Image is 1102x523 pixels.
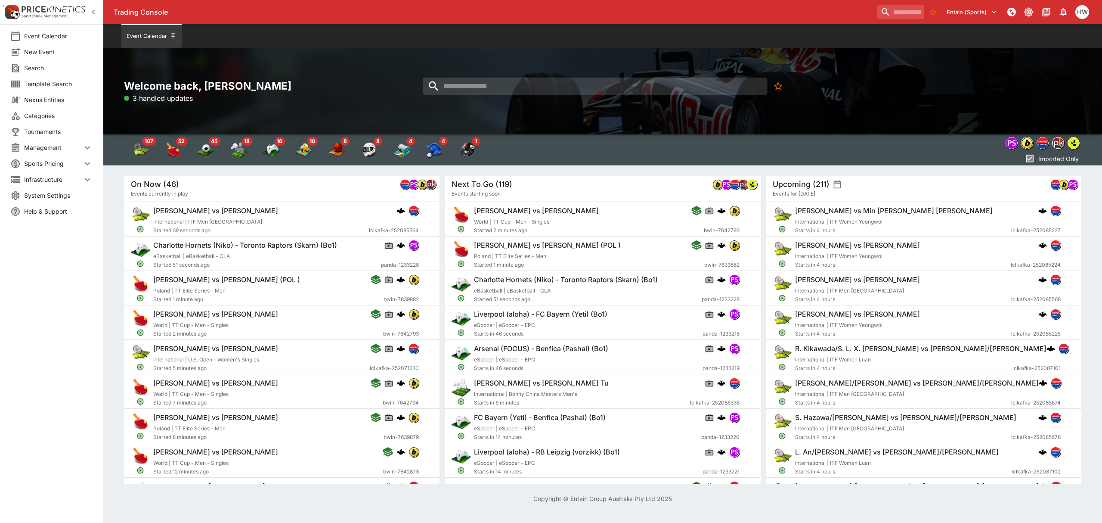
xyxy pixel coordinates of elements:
span: lclkafka-252085227 [1011,226,1061,235]
span: 45 [208,137,220,146]
span: New Event [24,47,93,56]
span: bwin-7642793 [383,330,419,338]
img: esports.png [452,343,471,362]
span: Help & Support [24,207,93,216]
div: cerberus [396,275,405,284]
img: lclkafka.png [1051,240,1060,250]
span: panda-1233228 [381,261,419,269]
img: baseball [426,141,443,159]
img: tennis.png [773,274,792,293]
img: logo-cerberus.svg [717,310,726,318]
img: soccer.png [452,481,471,500]
span: eBasketball | eBasketball - CLA [153,253,230,259]
div: Table Tennis [164,141,182,159]
span: International | ITF Women Yeongwol [795,253,882,259]
img: pricekinetics.png [739,180,748,189]
h6: [PERSON_NAME] vs [PERSON_NAME] [153,206,278,215]
img: logo-cerberus.svg [717,206,726,215]
img: table_tennis.png [131,378,150,397]
img: logo-cerberus.svg [396,275,405,284]
div: cerberus [396,241,405,249]
span: Infrastructure [24,175,82,184]
div: pricekinetics [1052,137,1064,149]
img: lclkafka.png [1051,447,1060,457]
span: 4 [406,137,415,146]
h6: L. An/[PERSON_NAME] vs [PERSON_NAME]/[PERSON_NAME] [795,448,999,457]
div: cerberus [717,206,726,215]
span: lclkafka-252085225 [1011,330,1061,338]
img: logo-cerberus.svg [1039,379,1047,387]
h6: [PERSON_NAME] vs [PERSON_NAME] [153,413,278,422]
img: esports.png [452,412,471,431]
img: logo-cerberus.svg [717,379,726,387]
span: Starts in 46 seconds [474,330,703,338]
img: logo-cerberus.svg [396,482,405,491]
h6: FC Bayern (Yeti) - Benfica (Pashai) (Bo1) [474,413,606,422]
div: cerberus [1038,206,1047,215]
img: table_tennis [164,141,182,159]
div: lsports [747,179,757,190]
img: pandascore.png [409,240,418,250]
h5: Next To Go (119) [452,179,512,189]
h6: Liverpool (aloha) - FC Bayern (Yeti) (Bo1) [474,310,607,319]
img: lclkafka.png [730,180,740,189]
div: pandascore [729,309,740,319]
div: Harrison Walker [1075,5,1089,19]
img: esports.png [131,240,150,259]
img: bwin.png [713,180,722,189]
button: Select Tenant [941,5,1002,19]
img: bwin.png [409,275,418,284]
div: Tennis [132,141,149,159]
div: lclkafka [1050,240,1061,250]
img: lclkafka.png [1051,275,1060,284]
h2: Welcome back, [PERSON_NAME] [124,79,440,93]
span: eBasketball | eBasketball - CLA [474,287,551,294]
span: 18 [241,137,252,146]
span: lclkafka-252087102 [1012,467,1061,476]
span: Management [24,143,82,152]
div: bwin [1021,137,1033,149]
span: Started 51 seconds ago [153,261,381,269]
button: NOT Connected to PK [1004,4,1019,20]
img: pandascore.png [409,180,418,189]
img: PriceKinetics Logo [3,3,20,21]
img: logo-cerberus.svg [717,413,726,422]
div: lclkafka [1050,179,1061,190]
img: table_tennis.png [131,274,150,293]
span: World | TT Cup - Men - Singles [153,322,229,328]
h6: [PERSON_NAME] vs [PERSON_NAME] [474,206,599,215]
img: tennis.png [773,378,792,397]
div: bwin [712,179,723,190]
img: table_tennis.png [452,205,471,224]
div: lclkafka [730,179,740,190]
svg: Open [778,225,786,233]
span: Started 2 minutes ago [153,330,383,338]
button: settings [833,180,842,189]
span: 8 [341,137,350,146]
div: Event type filters [1004,134,1081,152]
img: tennis.png [773,309,792,328]
img: pandascore.png [1068,180,1077,189]
span: panda-1233228 [702,295,740,304]
img: logo-cerberus.svg [1039,482,1047,491]
div: Trading Console [114,8,873,17]
img: lclkafka.png [409,344,418,353]
span: 16 [274,137,285,146]
span: Sports Pricing [24,159,82,168]
span: bwin-7642873 [383,467,419,476]
img: logo-cerberus.svg [1038,241,1047,249]
img: logo-cerberus.svg [1038,448,1047,456]
div: pricekinetics [738,179,749,190]
span: World | TT Cup - Men - Singles [474,218,549,225]
img: soccer [197,141,214,159]
span: lclkafka-252071230 [370,364,419,373]
div: Badminton [230,141,247,159]
span: Started 51 seconds ago [474,295,702,304]
button: Notifications [1056,4,1071,20]
img: bwin.png [1059,180,1069,189]
h6: [PERSON_NAME] vs [PERSON_NAME] [795,241,920,250]
span: bwin-7642794 [383,398,419,407]
img: logo-cerberus.svg [1038,310,1047,318]
svg: Open [458,260,465,268]
img: tennis.png [131,205,150,224]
